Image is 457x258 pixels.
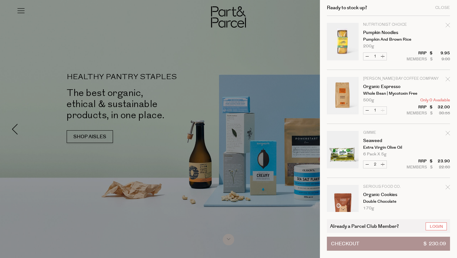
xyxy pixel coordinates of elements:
span: $ 230.09 [423,237,446,250]
p: Pumpkin and Brown Rice [363,37,412,42]
span: 170g [363,206,374,210]
span: Checkout [331,237,359,250]
span: 200g [363,44,374,48]
div: Remove Pumpkin Noodles [446,22,450,31]
a: Login [426,222,447,230]
button: Checkout$ 230.09 [327,237,450,251]
h2: Ready to stock up? [327,5,367,10]
a: Seaweed [363,139,412,143]
input: QTY Organic Espresso [371,107,379,114]
p: Whole Bean | Mycotoxin Free [363,92,412,96]
p: Double Chocolate [363,200,412,204]
div: Close [435,6,450,10]
a: Pumpkin Noodles [363,31,412,35]
div: Remove Organic Cookies [446,184,450,193]
div: Remove Organic Espresso [446,76,450,85]
p: Extra Virgin Olive Oil [363,146,412,150]
span: Already a Parcel Club Member? [330,222,399,230]
span: 6 Pack x 5g [363,152,387,156]
p: Gimme [363,131,412,135]
input: QTY Seaweed [371,161,379,168]
p: [PERSON_NAME] Bay Coffee Company [363,77,412,81]
a: Organic Cookies [363,193,412,197]
div: Remove Seaweed [446,130,450,139]
p: Nutritionist Choice [363,23,412,27]
span: 500g [363,98,374,102]
input: QTY Pumpkin Noodles [371,53,379,60]
a: Organic Espresso [363,85,412,89]
span: Only 0 Available [420,98,450,102]
p: Serious Food Co. [363,185,412,189]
